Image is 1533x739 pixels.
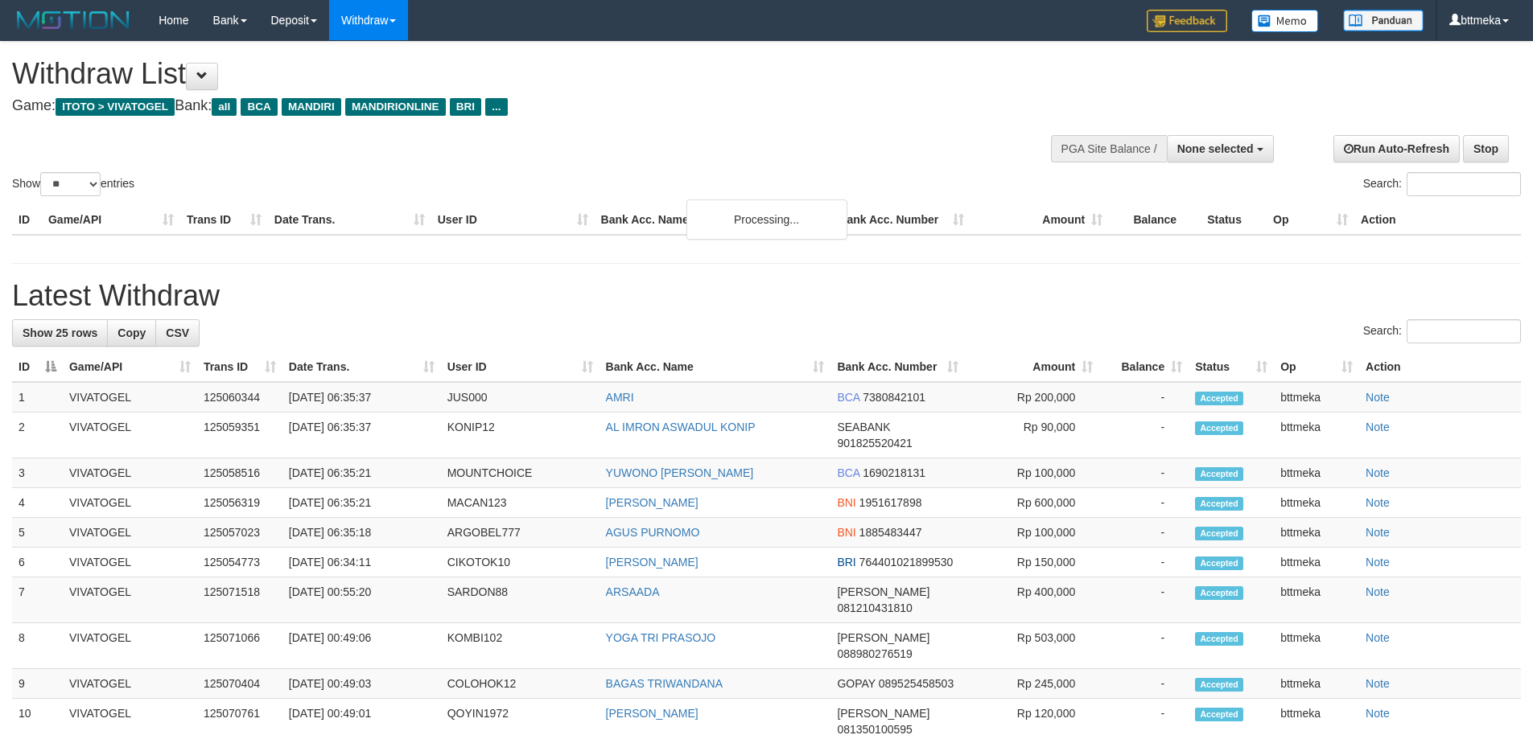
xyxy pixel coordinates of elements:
td: Rp 150,000 [965,548,1099,577]
td: CIKOTOK10 [441,548,600,577]
td: COLOHOK12 [441,669,600,699]
td: - [1099,413,1189,458]
span: Accepted [1195,586,1243,600]
td: - [1099,669,1189,699]
td: Rp 503,000 [965,623,1099,669]
th: Bank Acc. Number: activate to sort column ascending [830,352,965,382]
a: YUWONO [PERSON_NAME] [606,466,754,479]
span: Copy 1951617898 to clipboard [859,496,922,509]
span: Copy 7380842101 to clipboard [863,391,925,404]
th: Status [1201,205,1267,235]
td: [DATE] 06:35:21 [282,458,441,488]
span: Show 25 rows [23,326,97,339]
span: Accepted [1195,708,1243,721]
span: Accepted [1195,497,1243,511]
a: Note [1366,585,1390,598]
th: Date Trans.: activate to sort column ascending [282,352,441,382]
img: Button%20Memo.svg [1251,10,1319,32]
td: [DATE] 00:55:20 [282,577,441,623]
td: bttmeka [1274,669,1359,699]
a: BAGAS TRIWANDANA [606,677,723,690]
td: VIVATOGEL [63,623,197,669]
span: Copy 1885483447 to clipboard [859,526,922,539]
div: Processing... [686,199,847,240]
td: JUS000 [441,382,600,413]
td: SARDON88 [441,577,600,623]
td: KOMBI102 [441,623,600,669]
th: Action [1359,352,1521,382]
td: Rp 600,000 [965,488,1099,518]
td: VIVATOGEL [63,413,197,458]
td: - [1099,458,1189,488]
th: Balance: activate to sort column ascending [1099,352,1189,382]
span: Accepted [1195,527,1243,540]
a: Note [1366,466,1390,479]
a: Note [1366,707,1390,720]
span: BCA [241,98,277,116]
th: ID: activate to sort column descending [12,352,63,382]
td: 3 [12,458,63,488]
a: Stop [1463,135,1509,162]
span: Copy 081350100595 to clipboard [837,723,912,736]
span: all [212,98,237,116]
th: Status: activate to sort column ascending [1189,352,1274,382]
th: Op [1267,205,1354,235]
span: SEABANK [837,421,890,433]
label: Search: [1363,172,1521,196]
a: Note [1366,391,1390,404]
h1: Latest Withdraw [12,280,1521,312]
span: Accepted [1195,421,1243,435]
td: - [1099,518,1189,548]
span: MANDIRIONLINE [345,98,446,116]
td: Rp 90,000 [965,413,1099,458]
td: [DATE] 06:35:37 [282,413,441,458]
td: KONIP12 [441,413,600,458]
span: BCA [837,466,859,479]
td: 125058516 [197,458,282,488]
a: AMRI [606,391,634,404]
label: Search: [1363,319,1521,343]
span: Accepted [1195,632,1243,646]
td: [DATE] 06:34:11 [282,548,441,577]
td: 125071066 [197,623,282,669]
td: [DATE] 06:35:21 [282,488,441,518]
td: Rp 200,000 [965,382,1099,413]
td: ARGOBEL777 [441,518,600,548]
span: Copy 081210431810 to clipboard [837,601,912,614]
h1: Withdraw List [12,58,1006,90]
td: 2 [12,413,63,458]
td: [DATE] 06:35:37 [282,382,441,413]
td: bttmeka [1274,623,1359,669]
td: bttmeka [1274,382,1359,413]
td: Rp 400,000 [965,577,1099,623]
td: 125059351 [197,413,282,458]
label: Show entries [12,172,134,196]
th: Amount [970,205,1109,235]
a: Run Auto-Refresh [1333,135,1460,162]
input: Search: [1407,172,1521,196]
a: Note [1366,556,1390,569]
span: [PERSON_NAME] [837,585,929,598]
th: Game/API [42,205,180,235]
td: [DATE] 00:49:06 [282,623,441,669]
span: ITOTO > VIVATOGEL [56,98,175,116]
td: MACAN123 [441,488,600,518]
a: [PERSON_NAME] [606,496,699,509]
td: - [1099,577,1189,623]
th: Amount: activate to sort column ascending [965,352,1099,382]
th: Action [1354,205,1521,235]
th: User ID: activate to sort column ascending [441,352,600,382]
span: [PERSON_NAME] [837,631,929,644]
span: Copy 088980276519 to clipboard [837,647,912,660]
td: VIVATOGEL [63,488,197,518]
span: MANDIRI [282,98,341,116]
td: 125060344 [197,382,282,413]
td: 125057023 [197,518,282,548]
td: 125070404 [197,669,282,699]
span: Copy 764401021899530 to clipboard [859,556,954,569]
span: Copy 1690218131 to clipboard [863,466,925,479]
a: Show 25 rows [12,319,108,347]
input: Search: [1407,319,1521,343]
a: [PERSON_NAME] [606,556,699,569]
span: BRI [837,556,855,569]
